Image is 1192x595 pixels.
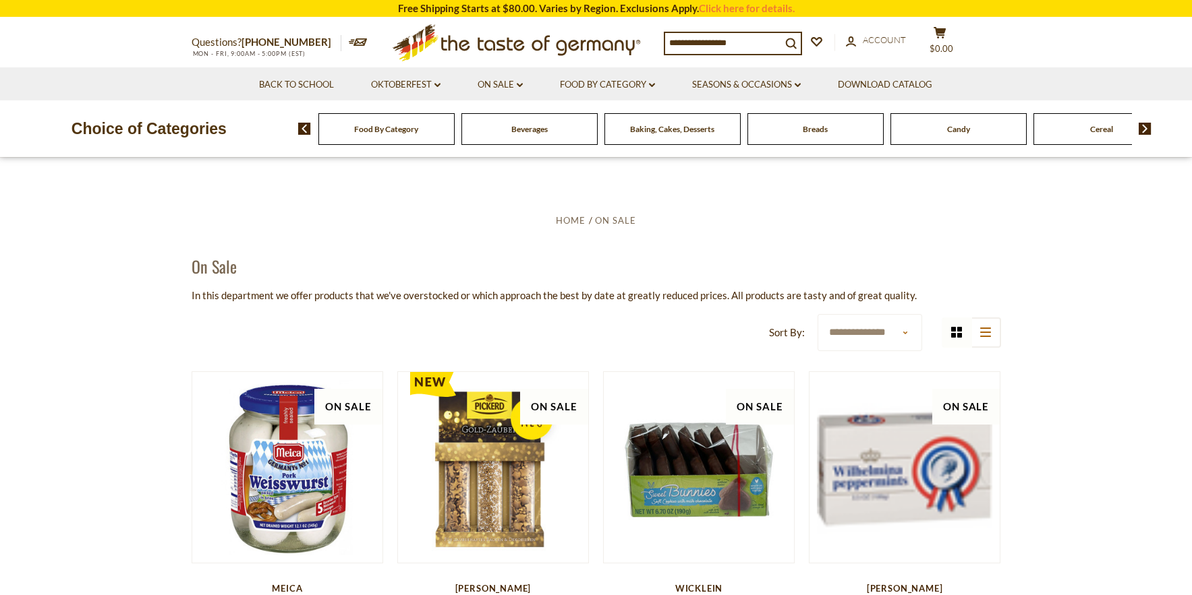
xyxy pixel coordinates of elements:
[192,256,237,276] h1: On Sale
[397,583,590,594] div: [PERSON_NAME]
[242,36,331,48] a: [PHONE_NUMBER]
[692,77,801,92] a: Seasons & Occasions
[398,372,589,563] img: Pickerd "Gold Magic" Sugar Baking Decoration, 3 pack, 70g
[192,372,383,563] img: Meica Weisswurst Sausages in glass jar, 12 oz. - SALE
[810,372,1000,563] img: Wilhelmina Travel Peppermint Box
[863,34,906,45] span: Account
[595,215,636,226] a: On Sale
[511,124,548,134] a: Beverages
[1090,124,1113,134] a: Cereal
[298,123,311,135] img: previous arrow
[371,77,441,92] a: Oktoberfest
[838,77,932,92] a: Download Catalog
[630,124,714,134] a: Baking, Cakes, Desserts
[354,124,418,134] a: Food By Category
[259,77,334,92] a: Back to School
[769,324,805,341] label: Sort By:
[809,583,1001,594] div: [PERSON_NAME]
[192,50,306,57] span: MON - FRI, 9:00AM - 5:00PM (EST)
[192,583,384,594] div: Meica
[560,77,655,92] a: Food By Category
[803,124,828,134] a: Breads
[478,77,523,92] a: On Sale
[1139,123,1152,135] img: next arrow
[699,2,795,14] a: Click here for details.
[604,372,795,563] img: Wicklein Easter Bunnies Milk Chocolate Glazed
[603,583,795,594] div: Wicklein
[947,124,970,134] a: Candy
[846,33,906,48] a: Account
[920,26,961,60] button: $0.00
[192,287,1001,304] p: In this department we offer products that we've overstocked or which approach the best by date at...
[930,43,953,54] span: $0.00
[556,215,586,226] a: Home
[192,34,341,51] p: Questions?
